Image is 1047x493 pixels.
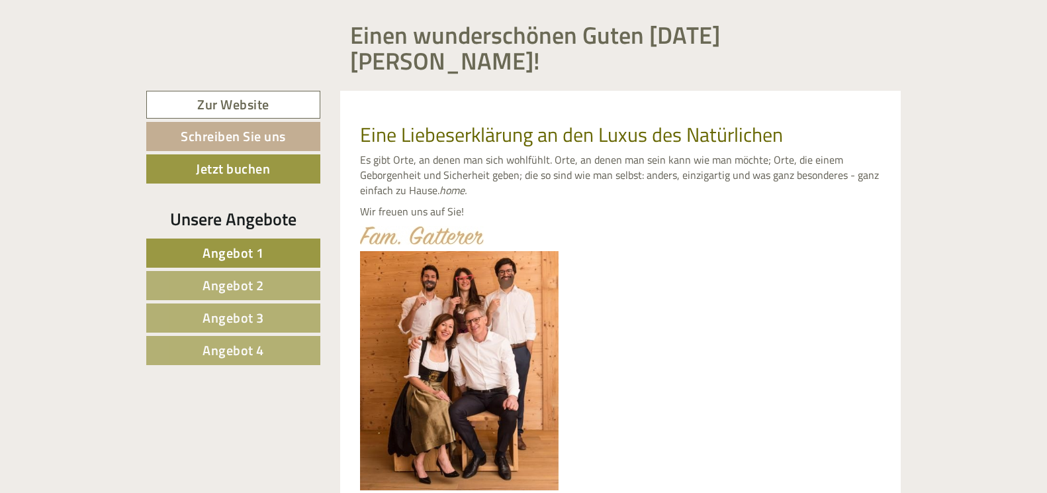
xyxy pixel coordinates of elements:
img: image [360,226,484,245]
p: Es gibt Orte, an denen man sich wohlfühlt. Orte, an denen man sein kann wie man möchte; Orte, die... [360,152,882,198]
span: Eine Liebeserklärung an den Luxus des Natürlichen [360,119,783,150]
a: Zur Website [146,91,320,119]
a: Jetzt buchen [146,154,320,184]
img: image [360,251,559,490]
em: home. [439,182,467,198]
span: Angebot 4 [203,340,264,360]
h1: Einen wunderschönen Guten [DATE] [PERSON_NAME]! [350,22,891,74]
span: Angebot 2 [203,275,264,296]
span: Angebot 1 [203,243,264,263]
span: Angebot 3 [203,307,264,328]
div: Unsere Angebote [146,207,320,231]
p: Wir freuen uns auf Sie! [360,204,882,219]
a: Schreiben Sie uns [146,122,320,151]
